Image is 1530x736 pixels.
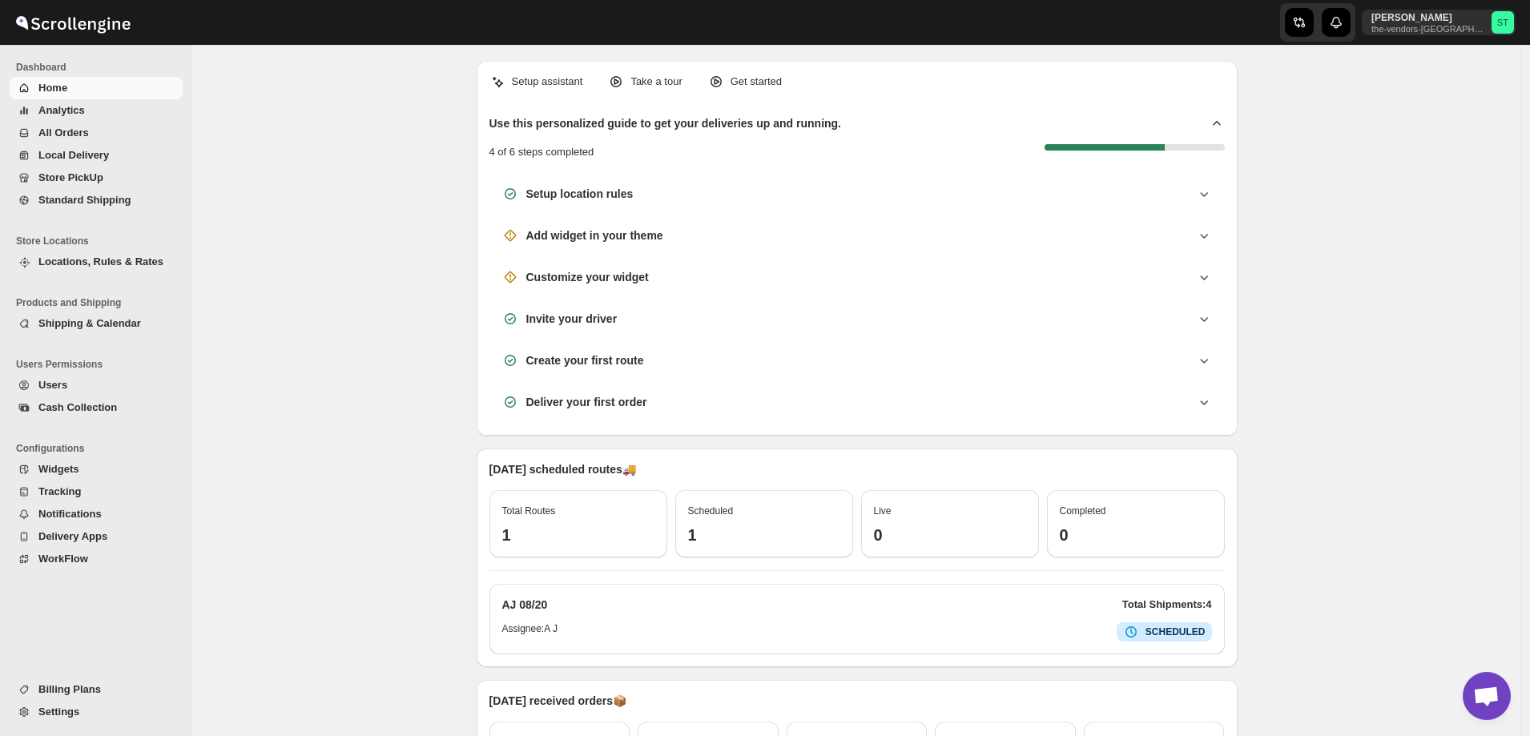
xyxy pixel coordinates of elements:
span: WorkFlow [38,553,88,565]
button: Billing Plans [10,678,183,701]
button: WorkFlow [10,548,183,570]
span: Users Permissions [16,358,184,371]
span: Standard Shipping [38,194,131,206]
h3: 1 [502,525,654,545]
p: Take a tour [630,74,682,90]
p: 4 of 6 steps completed [489,144,594,160]
span: Home [38,82,67,94]
p: [DATE] scheduled routes 🚚 [489,461,1225,477]
button: Notifications [10,503,183,525]
button: Settings [10,701,183,723]
span: Tracking [38,485,81,497]
button: Tracking [10,481,183,503]
p: [PERSON_NAME] [1371,11,1485,24]
span: Widgets [38,463,79,475]
span: Completed [1060,505,1106,517]
button: Analytics [10,99,183,122]
span: Scheduled [688,505,734,517]
span: Analytics [38,104,85,116]
p: Total Shipments: 4 [1122,597,1212,613]
span: Delivery Apps [38,530,107,542]
span: Users [38,379,67,391]
button: Delivery Apps [10,525,183,548]
span: Simcha Trieger [1492,11,1514,34]
button: User menu [1362,10,1516,35]
p: [DATE] received orders 📦 [489,693,1225,709]
span: Local Delivery [38,149,109,161]
h3: Deliver your first order [526,394,647,410]
a: Open chat [1463,672,1511,720]
span: Store Locations [16,235,184,247]
button: Users [10,374,183,396]
span: Locations, Rules & Rates [38,255,163,267]
h3: Invite your driver [526,311,618,327]
h3: Setup location rules [526,186,634,202]
h2: AJ 08/20 [502,597,548,613]
h3: Add widget in your theme [526,227,663,243]
button: Shipping & Calendar [10,312,183,335]
button: All Orders [10,122,183,144]
p: Get started [731,74,782,90]
button: Widgets [10,458,183,481]
h3: Customize your widget [526,269,649,285]
h6: Assignee: A J [502,622,558,641]
p: Setup assistant [512,74,583,90]
span: Billing Plans [38,683,101,695]
span: Products and Shipping [16,296,184,309]
span: Settings [38,706,79,718]
span: Notifications [38,508,102,520]
h3: 0 [874,525,1026,545]
button: Home [10,77,183,99]
span: Store PickUp [38,171,103,183]
h2: Use this personalized guide to get your deliveries up and running. [489,115,842,131]
span: All Orders [38,127,89,139]
button: Cash Collection [10,396,183,419]
span: Cash Collection [38,401,117,413]
span: Live [874,505,892,517]
p: the-vendors-[GEOGRAPHIC_DATA] [1371,24,1485,34]
img: ScrollEngine [13,2,133,42]
button: Locations, Rules & Rates [10,251,183,273]
span: Total Routes [502,505,556,517]
h3: 1 [688,525,840,545]
b: SCHEDULED [1145,626,1206,637]
span: Dashboard [16,61,184,74]
h3: Create your first route [526,352,644,368]
text: ST [1497,18,1508,27]
h3: 0 [1060,525,1212,545]
span: Shipping & Calendar [38,317,141,329]
span: Configurations [16,442,184,455]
